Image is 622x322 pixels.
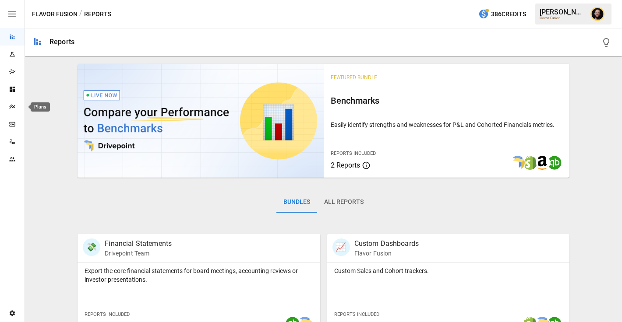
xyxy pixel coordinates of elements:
[85,266,313,284] p: Export the core financial statements for board meetings, accounting reviews or investor presentat...
[78,64,323,178] img: video thumbnail
[31,102,50,112] div: Plans
[585,2,610,26] button: Ciaran Nugent
[548,156,562,170] img: quickbooks
[105,249,172,258] p: Drivepoint Team
[334,266,562,275] p: Custom Sales and Cohort trackers.
[540,16,585,20] div: Flavor Fusion
[334,311,379,317] span: Reports Included
[331,74,377,80] span: Featured Bundle
[32,9,78,20] button: Flavor Fusion
[276,192,317,213] button: Bundles
[105,238,172,249] p: Financial Statements
[49,38,74,46] div: Reports
[590,7,604,21] img: Ciaran Nugent
[331,161,360,169] span: 2 Reports
[317,192,371,213] button: All Reports
[491,9,526,20] span: 386 Credits
[83,238,100,256] div: 💸
[79,9,82,20] div: /
[85,311,130,317] span: Reports Included
[354,249,419,258] p: Flavor Fusion
[331,94,562,108] h6: Benchmarks
[331,120,562,129] p: Easily identify strengths and weaknesses for P&L and Cohorted Financials metrics.
[535,156,549,170] img: amazon
[523,156,537,170] img: shopify
[475,6,530,22] button: 386Credits
[540,8,585,16] div: [PERSON_NAME]
[354,238,419,249] p: Custom Dashboards
[331,150,376,156] span: Reports Included
[511,156,525,170] img: smart model
[332,238,350,256] div: 📈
